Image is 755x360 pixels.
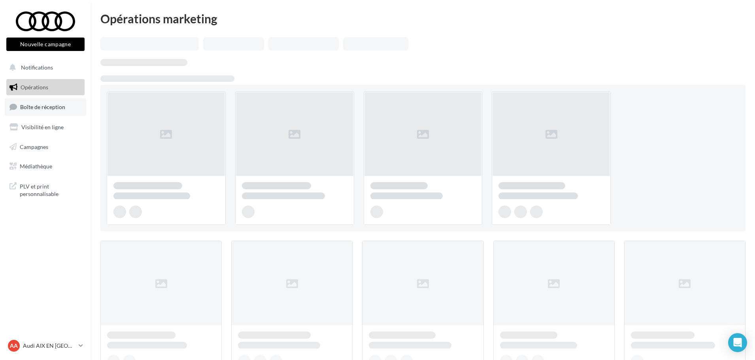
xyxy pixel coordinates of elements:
a: Opérations [5,79,86,96]
a: PLV et print personnalisable [5,178,86,201]
a: Médiathèque [5,158,86,175]
div: Open Intercom Messenger [728,333,747,352]
span: PLV et print personnalisable [20,181,81,198]
div: Opérations marketing [100,13,746,25]
span: Notifications [21,64,53,71]
span: AA [10,342,18,350]
a: AA Audi AIX EN [GEOGRAPHIC_DATA] [6,338,85,353]
span: Opérations [21,84,48,90]
a: Boîte de réception [5,98,86,115]
a: Visibilité en ligne [5,119,86,136]
span: Médiathèque [20,163,52,170]
button: Nouvelle campagne [6,38,85,51]
button: Notifications [5,59,83,76]
span: Campagnes [20,143,48,150]
span: Boîte de réception [20,104,65,110]
a: Campagnes [5,139,86,155]
span: Visibilité en ligne [21,124,64,130]
p: Audi AIX EN [GEOGRAPHIC_DATA] [23,342,75,350]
